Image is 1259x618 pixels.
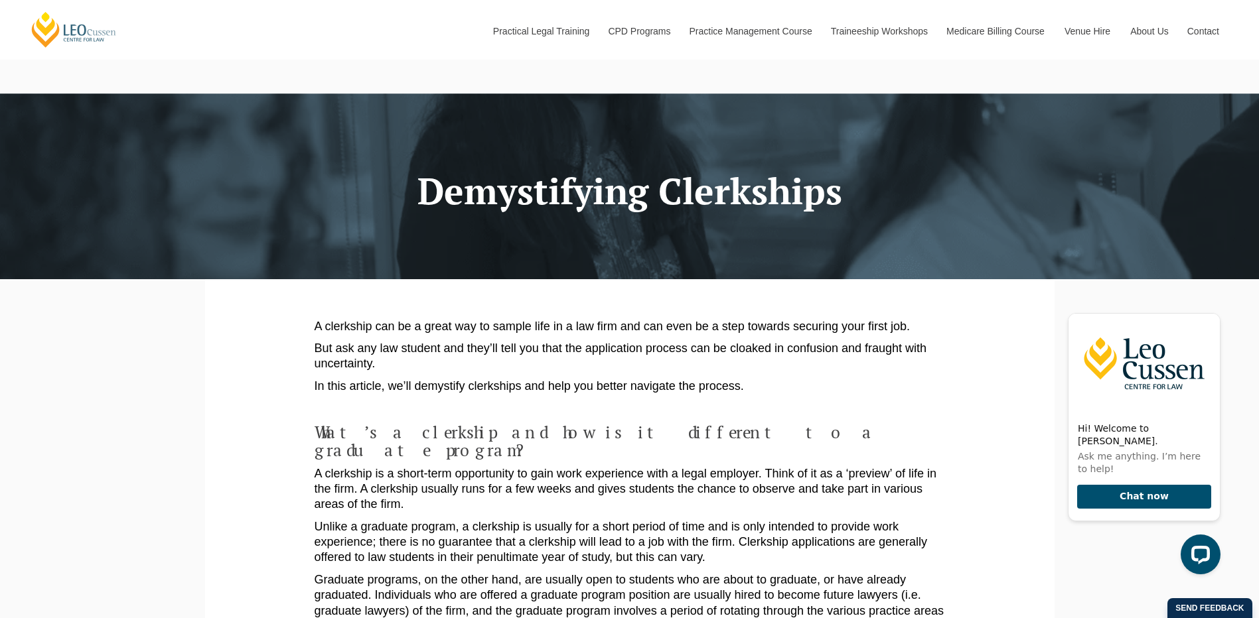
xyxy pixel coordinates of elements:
a: About Us [1120,3,1177,60]
a: [PERSON_NAME] Centre for Law [30,11,118,48]
a: Practice Management Course [680,3,821,60]
a: CPD Programs [598,3,679,60]
p: In this article, we’ll demystify clerkships and help you better navigate the process. [315,379,945,394]
a: Venue Hire [1055,3,1120,60]
p: Unlike a graduate program, a clerkship is usually for a short period of time and is only intended... [315,519,945,566]
a: Medicare Billing Course [936,3,1055,60]
iframe: LiveChat chat widget [1057,302,1226,585]
a: Contact [1177,3,1229,60]
p: A clerkship is a short-term opportunity to gain work experience with a legal employer. Think of i... [315,466,945,513]
a: Practical Legal Training [483,3,599,60]
h1: Demystifying Clerkships [215,171,1045,212]
a: Traineeship Workshops [821,3,936,60]
p: But ask any law student and they’ll tell you that the application process can be cloaked in confu... [315,341,945,372]
h4: What’s a clerkship and how is it different to a graduate program? [315,423,945,460]
p: A clerkship can be a great way to sample life in a law firm and can even be a step towards securi... [315,319,945,334]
